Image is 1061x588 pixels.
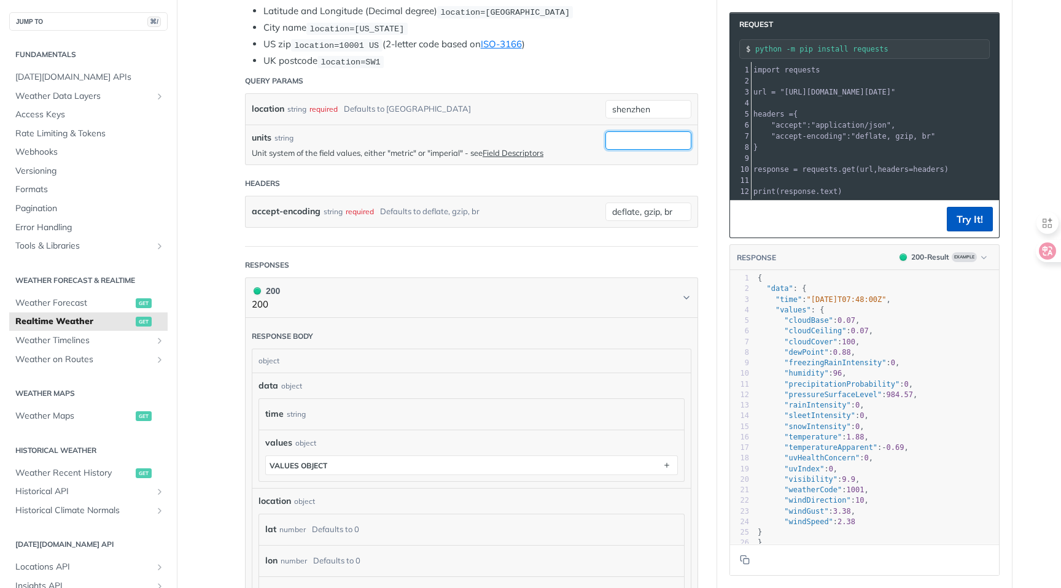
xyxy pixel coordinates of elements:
[15,467,133,479] span: Weather Recent History
[9,106,168,124] a: Access Keys
[784,454,860,462] span: "uvHealthConcern"
[263,4,698,18] li: Latitude and Longitude (Decimal degree)
[736,210,753,228] button: Copy to clipboard
[820,187,838,196] span: text
[833,369,842,377] span: 96
[877,165,909,174] span: headers
[252,203,321,220] label: accept-encoding
[9,180,168,199] a: Formats
[730,164,751,175] div: 10
[771,88,775,96] span: =
[775,295,802,304] span: "time"
[730,337,749,347] div: 7
[15,561,152,573] span: Locations API
[758,338,860,346] span: : ,
[753,66,780,74] span: import
[252,331,313,342] div: Response body
[784,475,838,484] span: "visibility"
[15,203,165,215] span: Pagination
[758,465,838,473] span: : ,
[758,485,869,494] span: : ,
[784,465,824,473] span: "uvIndex"
[887,443,904,452] span: 0.69
[911,252,949,263] div: 200 - Result
[324,203,343,220] div: string
[263,37,698,52] li: US zip (2-letter code based on )
[9,558,168,576] a: Locations APIShow subpages for Locations API
[784,316,833,325] span: "cloudBase"
[784,401,850,409] span: "rainIntensity"
[15,128,165,140] span: Rate Limiting & Tokens
[807,295,887,304] span: "[DATE]T07:48:00Z"
[9,87,168,106] a: Weather Data LayersShow subpages for Weather Data Layers
[730,453,749,463] div: 18
[730,305,749,315] div: 4
[9,49,168,60] h2: Fundamentals
[758,475,860,484] span: : ,
[252,284,280,298] div: 200
[909,165,913,174] span: =
[784,380,900,389] span: "precipitationProbability"
[771,132,847,141] span: "accept-encoding"
[829,465,833,473] span: 0
[730,527,749,538] div: 25
[758,348,855,357] span: : ,
[155,241,165,251] button: Show subpages for Tools & Libraries
[136,468,152,478] span: get
[753,110,785,118] span: headers
[947,207,993,231] button: Try It!
[730,284,749,294] div: 2
[15,240,152,252] span: Tools & Libraries
[15,505,152,517] span: Historical Climate Normals
[730,517,749,527] div: 24
[440,7,570,17] span: location=[GEOGRAPHIC_DATA]
[758,517,855,526] span: :
[855,422,860,431] span: 0
[9,219,168,237] a: Error Handling
[263,21,698,35] li: City name
[753,165,949,174] span: . ( , )
[245,75,303,87] div: Query Params
[855,401,860,409] span: 0
[838,316,855,325] span: 0.07
[775,306,811,314] span: "values"
[346,203,374,220] div: required
[730,347,749,358] div: 8
[833,348,851,357] span: 0.88
[864,454,868,462] span: 0
[9,275,168,286] h2: Weather Forecast & realtime
[252,298,280,312] p: 200
[9,539,168,550] h2: [DATE][DOMAIN_NAME] API
[254,287,261,295] span: 200
[9,199,168,218] a: Pagination
[9,388,168,399] h2: Weather Maps
[736,252,777,264] button: RESPONSE
[730,443,749,453] div: 17
[753,88,767,96] span: url
[483,148,543,158] a: Field Descriptors
[147,17,161,27] span: ⌘/
[758,316,860,325] span: : ,
[784,496,850,505] span: "windDirection"
[733,19,773,30] span: Request
[785,66,820,74] span: requests
[265,552,278,570] label: lon
[784,327,846,335] span: "cloudCeiling"
[811,121,891,130] span: "application/json"
[758,528,762,536] span: }
[730,175,751,186] div: 11
[758,306,824,314] span: : {
[312,520,359,538] div: Defaults to 0
[136,298,152,308] span: get
[758,422,865,431] span: : ,
[15,335,152,347] span: Weather Timelines
[730,64,751,75] div: 1
[882,443,886,452] span: -
[784,369,828,377] span: "humidity"
[155,562,165,572] button: Show subpages for Locations API
[730,358,749,368] div: 9
[265,405,284,423] label: time
[730,295,749,305] div: 3
[252,349,688,373] div: object
[380,203,480,220] div: Defaults to deflate, gzip, br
